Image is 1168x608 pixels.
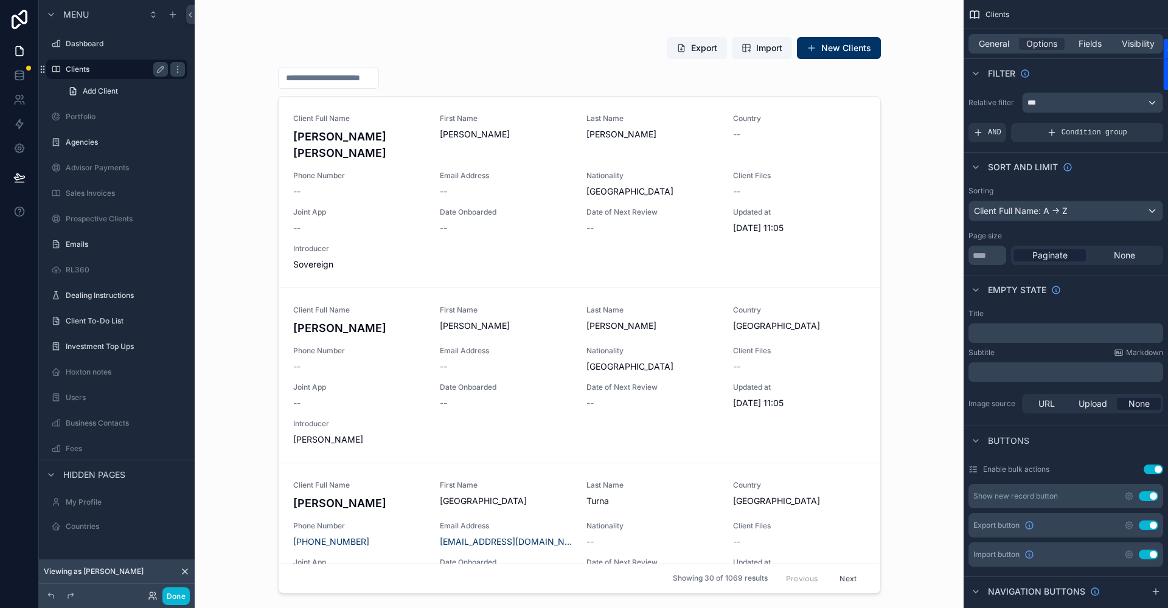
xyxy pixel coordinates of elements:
[46,413,187,433] a: Business Contacts
[279,288,880,463] a: Client Full Name[PERSON_NAME]First Name[PERSON_NAME]Last Name[PERSON_NAME]Country[GEOGRAPHIC_DATA...
[1032,249,1068,261] span: Paginate
[293,171,425,181] span: Phone Number
[46,60,187,79] a: Clients
[61,81,187,101] a: Add Client
[293,495,425,511] h4: [PERSON_NAME]
[293,222,301,234] span: --
[1079,398,1107,410] span: Upload
[586,346,718,356] span: Nationality
[732,37,792,59] button: Import
[1114,348,1163,358] a: Markdown
[968,399,1017,409] label: Image source
[988,586,1085,598] span: Navigation buttons
[983,465,1049,474] label: Enable bulk actions
[733,114,865,123] span: Country
[733,128,740,140] span: --
[66,367,185,377] label: Hoxton notes
[973,491,1058,501] div: Show new record button
[46,260,187,280] a: RL360
[733,222,865,234] span: [DATE] 11:05
[293,114,425,123] span: Client Full Name
[733,382,865,392] span: Updated at
[440,558,572,567] span: Date Onboarded
[293,419,425,429] span: Introducer
[733,361,740,373] span: --
[667,37,727,59] button: Export
[440,382,572,392] span: Date Onboarded
[586,521,718,531] span: Nationality
[968,186,993,196] label: Sorting
[46,209,187,229] a: Prospective Clients
[440,320,572,332] span: [PERSON_NAME]
[46,362,187,382] a: Hoxton notes
[66,393,185,402] label: Users
[733,558,865,567] span: Updated at
[733,536,740,548] span: --
[733,185,740,198] span: --
[586,185,673,198] span: [GEOGRAPHIC_DATA]
[733,521,865,531] span: Client Files
[586,222,594,234] span: --
[440,128,572,140] span: [PERSON_NAME]
[44,567,144,576] span: Viewing as [PERSON_NAME]
[63,469,125,481] span: Hidden pages
[293,305,425,315] span: Client Full Name
[46,492,187,512] a: My Profile
[83,86,118,96] span: Add Client
[1122,38,1155,50] span: Visibility
[66,39,185,49] label: Dashboard
[66,342,185,351] label: Investment Top Ups
[440,222,447,234] span: --
[162,587,190,605] button: Done
[440,305,572,315] span: First Name
[1079,38,1102,50] span: Fields
[733,305,865,315] span: Country
[440,521,572,531] span: Email Address
[586,207,718,217] span: Date of Next Review
[63,9,89,21] span: Menu
[1126,348,1163,358] span: Markdown
[440,480,572,490] span: First Name
[46,439,187,458] a: Fees
[440,346,572,356] span: Email Address
[66,316,185,326] label: Client To-Do List
[293,361,301,373] span: --
[733,495,865,507] span: [GEOGRAPHIC_DATA]
[293,185,301,198] span: --
[1038,398,1055,410] span: URL
[586,361,673,373] span: [GEOGRAPHIC_DATA]
[293,536,369,548] a: [PHONE_NUMBER]
[293,320,425,336] h4: [PERSON_NAME]
[988,67,1015,80] span: Filter
[293,258,425,271] span: Sovereign
[673,574,768,584] span: Showing 30 of 1069 results
[733,480,865,490] span: Country
[586,128,718,140] span: [PERSON_NAME]
[968,98,1017,108] label: Relative filter
[293,480,425,490] span: Client Full Name
[1026,38,1057,50] span: Options
[66,418,185,428] label: Business Contacts
[586,382,718,392] span: Date of Next Review
[586,397,594,409] span: --
[985,10,1009,19] span: Clients
[66,265,185,275] label: RL360
[968,309,984,319] label: Title
[66,444,185,454] label: Fees
[969,201,1163,221] div: Client Full Name: A -> Z
[733,171,865,181] span: Client Files
[586,558,718,567] span: Date of Next Review
[973,520,1020,530] span: Export button
[733,397,865,409] span: [DATE] 11:05
[293,382,425,392] span: Joint App
[1114,249,1135,261] span: None
[586,320,718,332] span: [PERSON_NAME]
[46,34,187,54] a: Dashboard
[797,37,881,59] button: New Clients
[586,171,718,181] span: Nationality
[440,114,572,123] span: First Name
[46,388,187,407] a: Users
[66,112,185,122] label: Portfolio
[988,435,1029,447] span: Buttons
[586,495,718,507] span: Turna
